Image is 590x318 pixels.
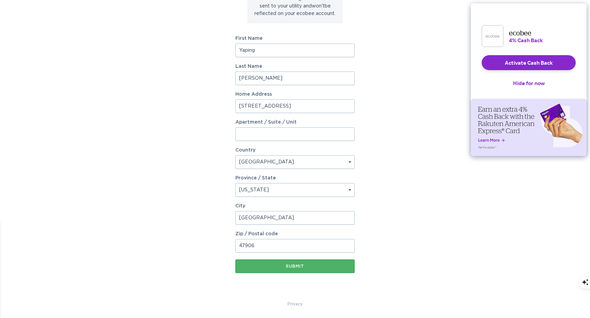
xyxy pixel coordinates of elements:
[235,204,355,208] label: City
[239,264,351,268] div: Submit
[235,148,255,153] label: Country
[235,120,355,125] label: Apartment / Suite / Unit
[235,259,355,273] button: Submit
[235,176,276,180] label: Province / State
[235,64,355,69] label: Last Name
[235,232,355,236] label: Zip / Postal code
[288,300,302,308] a: Privacy Policy & Terms of Use
[235,92,355,97] label: Home Address
[235,36,355,41] label: First Name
